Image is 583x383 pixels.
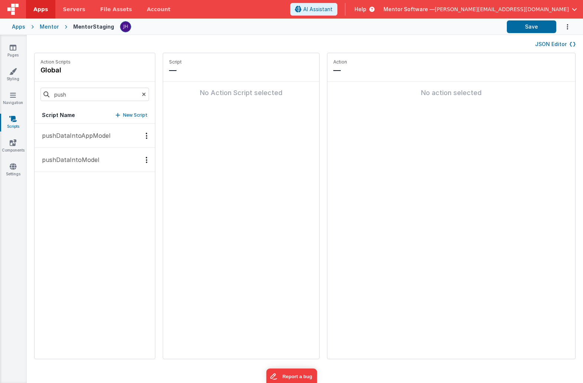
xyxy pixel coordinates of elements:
[12,23,25,30] div: Apps
[333,65,569,75] p: —
[42,111,75,119] h5: Script Name
[169,65,313,75] p: —
[303,6,333,13] span: AI Assistant
[435,6,569,13] span: [PERSON_NAME][EMAIL_ADDRESS][DOMAIN_NAME]
[41,59,71,65] p: Action Scripts
[123,111,148,119] p: New Script
[33,6,48,13] span: Apps
[290,3,337,16] button: AI Assistant
[41,88,149,101] input: Search scripts
[120,22,131,32] img: c2badad8aad3a9dfc60afe8632b41ba8
[100,6,132,13] span: File Assets
[169,88,313,98] div: No Action Script selected
[116,111,148,119] button: New Script
[383,6,435,13] span: Mentor Software —
[73,23,114,30] div: MentorStaging
[38,155,99,164] p: pushDataIntoModel
[535,40,576,48] button: JSON Editor
[354,6,366,13] span: Help
[63,6,85,13] span: Servers
[507,20,556,33] button: Save
[35,148,155,172] button: pushDataIntoModel
[556,19,571,35] button: Options
[333,59,569,65] p: Action
[41,65,71,75] h4: global
[40,23,59,30] div: Mentor
[333,88,569,98] div: No action selected
[141,133,152,139] div: Options
[38,131,110,140] p: pushDataIntoAppModel
[35,124,155,148] button: pushDataIntoAppModel
[383,6,577,13] button: Mentor Software — [PERSON_NAME][EMAIL_ADDRESS][DOMAIN_NAME]
[141,157,152,163] div: Options
[169,59,313,65] p: Script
